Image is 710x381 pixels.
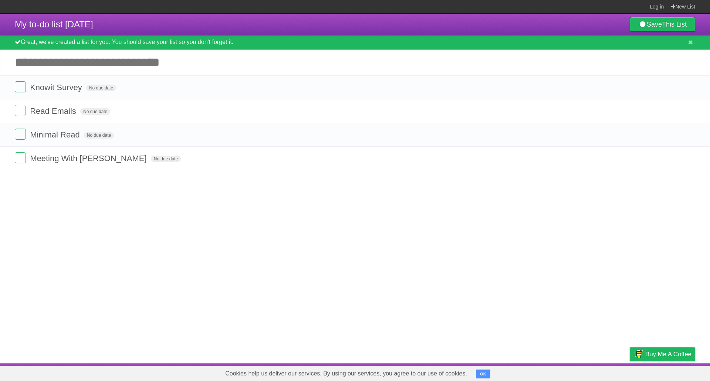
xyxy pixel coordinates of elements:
a: Suggest a feature [649,365,695,379]
span: Cookies help us deliver our services. By using our services, you agree to our use of cookies. [218,366,474,381]
span: Knowit Survey [30,83,84,92]
a: Privacy [620,365,639,379]
button: OK [476,370,490,378]
span: No due date [84,132,114,139]
b: This List [662,21,687,28]
a: Buy me a coffee [630,347,695,361]
a: SaveThis List [630,17,695,32]
span: Read Emails [30,106,78,116]
span: No due date [86,85,116,91]
span: Minimal Read [30,130,82,139]
span: Meeting With [PERSON_NAME] [30,154,148,163]
img: Buy me a coffee [633,348,643,360]
a: Developers [556,365,586,379]
label: Done [15,129,26,140]
label: Done [15,105,26,116]
a: Terms [595,365,611,379]
span: No due date [151,156,181,162]
label: Done [15,81,26,92]
span: Buy me a coffee [645,348,692,361]
label: Done [15,152,26,163]
span: No due date [80,108,110,115]
span: My to-do list [DATE] [15,19,93,29]
a: About [531,365,547,379]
